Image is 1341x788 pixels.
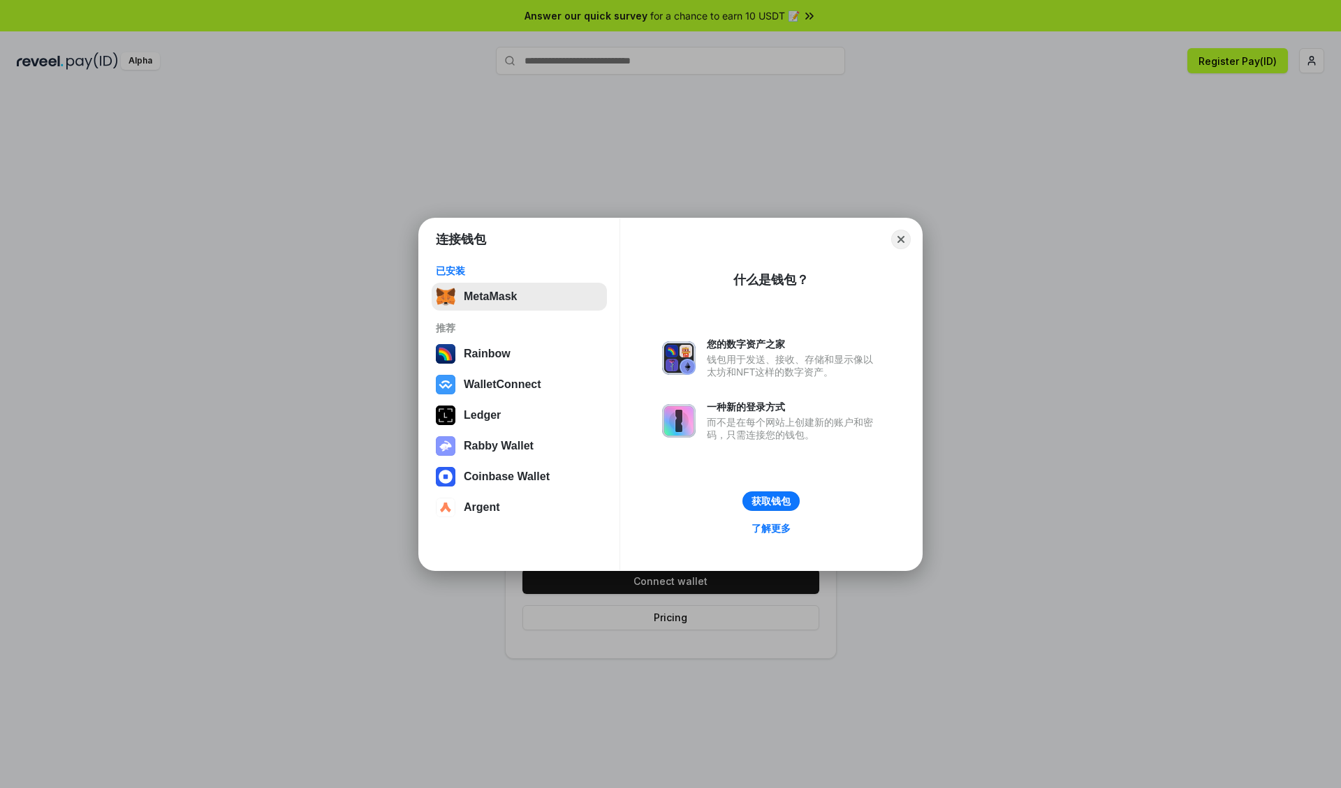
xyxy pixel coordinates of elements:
[432,371,607,399] button: WalletConnect
[464,470,550,483] div: Coinbase Wallet
[662,404,696,438] img: svg+xml,%3Csvg%20xmlns%3D%22http%3A%2F%2Fwww.w3.org%2F2000%2Fsvg%22%20fill%3D%22none%22%20viewBox...
[436,287,455,306] img: svg+xml,%3Csvg%20fill%3D%22none%22%20height%3D%2233%22%20viewBox%3D%220%200%2035%2033%22%20width%...
[662,341,696,375] img: svg+xml,%3Csvg%20xmlns%3D%22http%3A%2F%2Fwww.w3.org%2F2000%2Fsvg%22%20fill%3D%22none%22%20viewBox...
[436,436,455,456] img: svg+xml,%3Csvg%20xmlns%3D%22http%3A%2F%2Fwww.w3.org%2F2000%2Fsvg%22%20fill%3D%22none%22%20viewBox...
[436,231,486,248] h1: 连接钱包
[752,522,791,535] div: 了解更多
[733,272,809,288] div: 什么是钱包？
[707,416,880,441] div: 而不是在每个网站上创建新的账户和密码，只需连接您的钱包。
[707,338,880,350] div: 您的数字资产之家
[436,498,455,517] img: svg+xml,%3Csvg%20width%3D%2228%22%20height%3D%2228%22%20viewBox%3D%220%200%2028%2028%22%20fill%3D...
[464,348,511,360] div: Rainbow
[432,340,607,368] button: Rainbow
[436,375,455,394] img: svg+xml,%3Csvg%20width%3D%2228%22%20height%3D%2228%22%20viewBox%3D%220%200%2028%2028%22%20fill%3D...
[464,440,534,452] div: Rabby Wallet
[432,401,607,429] button: Ledger
[464,501,500,514] div: Argent
[707,401,880,413] div: 一种新的登录方式
[752,495,791,507] div: 获取钱包
[464,290,517,303] div: MetaMask
[743,519,799,537] a: 了解更多
[436,406,455,425] img: svg+xml,%3Csvg%20xmlns%3D%22http%3A%2F%2Fwww.w3.org%2F2000%2Fsvg%22%20width%3D%2228%22%20height%3...
[464,378,541,391] div: WalletConnect
[436,467,455,486] img: svg+xml,%3Csvg%20width%3D%2228%22%20height%3D%2228%22%20viewBox%3D%220%200%2028%2028%22%20fill%3D...
[436,344,455,364] img: svg+xml,%3Csvg%20width%3D%22120%22%20height%3D%22120%22%20viewBox%3D%220%200%20120%20120%22%20fil...
[464,409,501,422] div: Ledger
[432,463,607,491] button: Coinbase Wallet
[436,265,603,277] div: 已安装
[436,322,603,334] div: 推荐
[742,491,800,511] button: 获取钱包
[432,283,607,311] button: MetaMask
[891,230,911,249] button: Close
[707,353,880,378] div: 钱包用于发送、接收、存储和显示像以太坊和NFT这样的数字资产。
[432,432,607,460] button: Rabby Wallet
[432,493,607,521] button: Argent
